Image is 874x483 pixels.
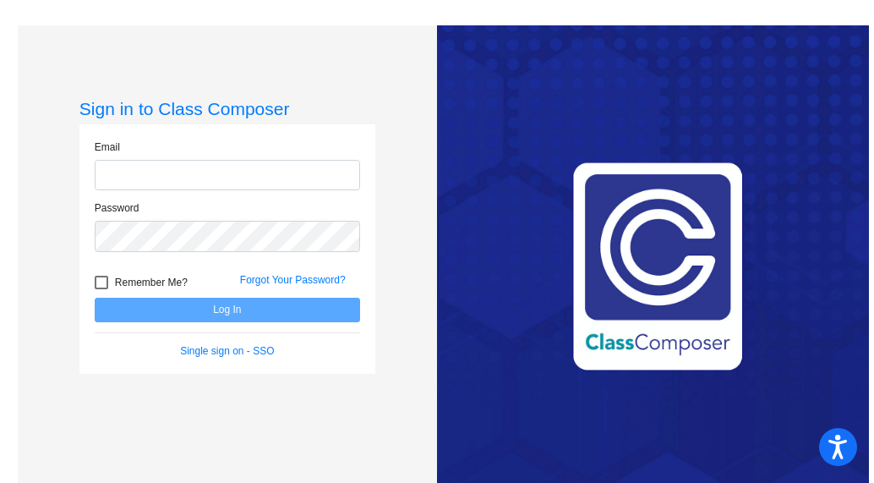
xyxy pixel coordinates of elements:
[79,98,375,119] h3: Sign in to Class Composer
[95,200,139,216] label: Password
[240,274,346,286] a: Forgot Your Password?
[95,298,360,322] button: Log In
[95,140,120,155] label: Email
[115,272,188,293] span: Remember Me?
[180,345,274,357] a: Single sign on - SSO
